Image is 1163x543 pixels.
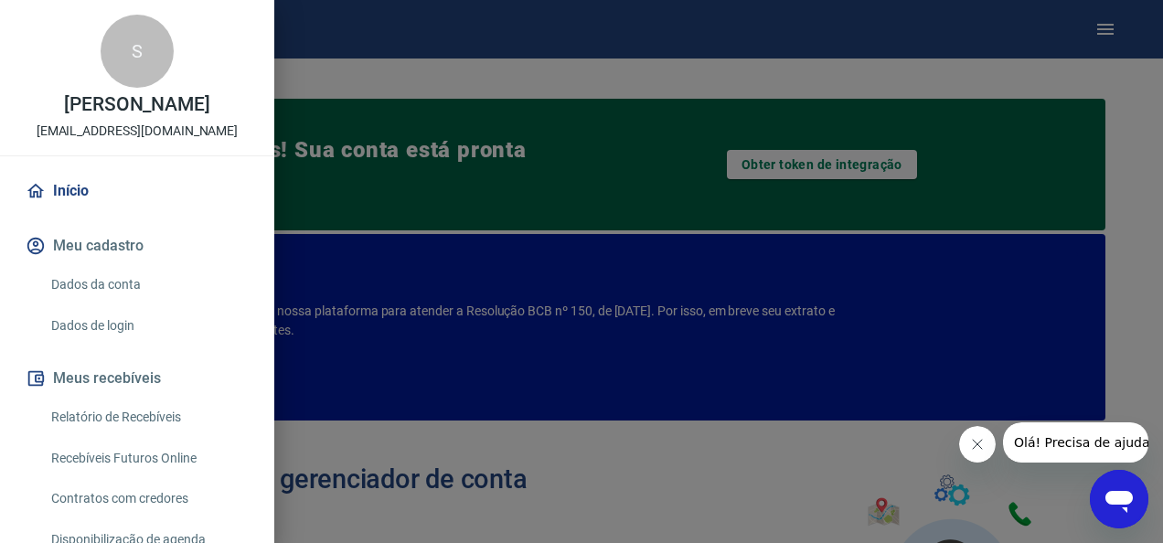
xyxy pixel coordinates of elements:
button: Meus recebíveis [22,358,252,399]
iframe: Fechar mensagem [959,426,996,463]
a: Relatório de Recebíveis [44,399,252,436]
iframe: Mensagem da empresa [1003,422,1148,463]
a: Início [22,171,252,211]
a: Contratos com credores [44,480,252,517]
span: Olá! Precisa de ajuda? [11,13,154,27]
p: [PERSON_NAME] [64,95,210,114]
iframe: Botão para abrir a janela de mensagens [1090,470,1148,528]
p: [EMAIL_ADDRESS][DOMAIN_NAME] [37,122,239,141]
a: Dados da conta [44,266,252,303]
div: S [101,15,174,88]
a: Dados de login [44,307,252,345]
button: Meu cadastro [22,226,252,266]
a: Recebíveis Futuros Online [44,440,252,477]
